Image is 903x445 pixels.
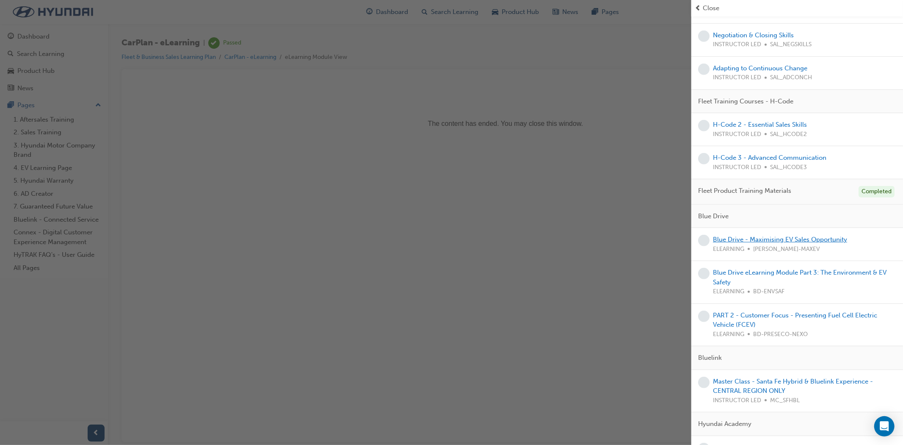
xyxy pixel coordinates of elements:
div: Open Intercom Messenger [874,416,895,437]
a: Blue Drive eLearning Module Part 3: The Environment & EV Safety [713,269,886,286]
p: The content has ended. You may close this window. [3,7,751,45]
span: prev-icon [695,3,701,13]
span: learningRecordVerb_NONE-icon [698,64,710,75]
span: INSTRUCTOR LED [713,396,761,406]
span: Close [703,3,719,13]
span: SAL_HCODE2 [770,130,807,139]
span: BD-PRESECO-NEXO [753,330,808,339]
span: learningRecordVerb_NONE-icon [698,311,710,322]
span: SAL_ADCONCH [770,73,812,83]
span: INSTRUCTOR LED [713,73,761,83]
a: Master Class - Santa Fe Hybrid & Bluelink Experience - CENTRAL REGION ONLY [713,378,873,395]
span: INSTRUCTOR LED [713,163,761,172]
a: Negotiation & Closing Skills [713,31,794,39]
span: INSTRUCTOR LED [713,40,761,50]
span: Fleet Product Training Materials [698,186,791,196]
span: ELEARNING [713,245,744,254]
span: ELEARNING [713,330,744,339]
button: prev-iconClose [695,3,900,13]
span: Bluelink [698,353,722,363]
span: learningRecordVerb_NONE-icon [698,268,710,279]
a: H-Code 3 - Advanced Communication [713,154,826,161]
span: [PERSON_NAME]-MAXEV [753,245,820,254]
span: SAL_NEGSKILLS [770,40,812,50]
span: BD-ENVSAF [753,287,784,297]
span: MC_SFHBL [770,396,800,406]
span: Fleet Training Courses - H-Code [698,97,793,106]
span: Blue Drive [698,211,729,221]
a: H-Code 2 - Essential Sales Skills [713,121,807,128]
span: Hyundai Academy [698,419,751,429]
span: ELEARNING [713,287,744,297]
a: PART 2 - Customer Focus - Presenting Fuel Cell Electric Vehicle (FCEV) [713,311,877,329]
span: INSTRUCTOR LED [713,130,761,139]
span: SAL_HCODE3 [770,163,807,172]
span: learningRecordVerb_NONE-icon [698,120,710,131]
span: learningRecordVerb_NONE-icon [698,153,710,164]
a: Adapting to Continuous Change [713,64,807,72]
span: learningRecordVerb_NONE-icon [698,235,710,246]
span: learningRecordVerb_NONE-icon [698,377,710,388]
span: learningRecordVerb_NONE-icon [698,31,710,42]
a: Blue Drive - Maximising EV Sales Opportunity [713,236,847,243]
div: Completed [859,186,895,197]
